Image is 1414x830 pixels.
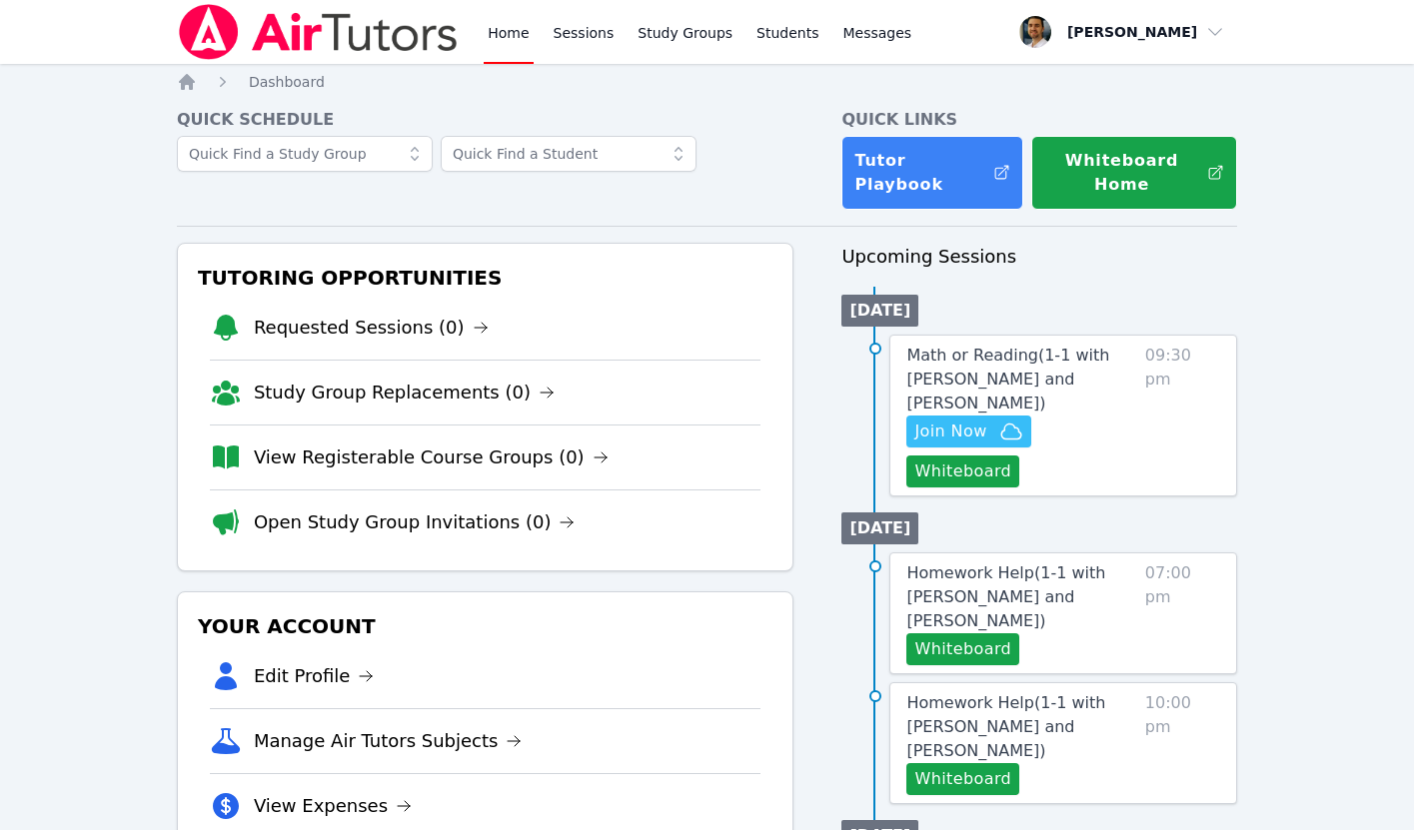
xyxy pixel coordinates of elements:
h4: Quick Schedule [177,108,794,132]
button: Join Now [906,415,1030,447]
h3: Your Account [194,608,777,644]
h4: Quick Links [841,108,1237,132]
button: Whiteboard [906,633,1019,665]
a: Edit Profile [254,662,375,690]
span: Homework Help ( 1-1 with [PERSON_NAME] and [PERSON_NAME] ) [906,563,1105,630]
input: Quick Find a Student [441,136,697,172]
a: Homework Help(1-1 with [PERSON_NAME] and [PERSON_NAME]) [906,691,1136,763]
li: [DATE] [841,295,918,327]
span: Homework Help ( 1-1 with [PERSON_NAME] and [PERSON_NAME] ) [906,693,1105,760]
button: Whiteboard [906,763,1019,795]
span: 07:00 pm [1145,561,1220,665]
a: Math or Reading(1-1 with [PERSON_NAME] and [PERSON_NAME]) [906,344,1136,415]
span: Messages [843,23,912,43]
a: View Expenses [254,792,412,820]
button: Whiteboard Home [1031,136,1237,210]
span: Join Now [914,419,986,443]
span: 09:30 pm [1145,344,1220,487]
a: Open Study Group Invitations (0) [254,508,576,536]
a: Manage Air Tutors Subjects [254,727,523,755]
a: Requested Sessions (0) [254,314,489,342]
button: Whiteboard [906,455,1019,487]
a: Study Group Replacements (0) [254,379,555,407]
a: Dashboard [249,72,325,92]
li: [DATE] [841,512,918,544]
nav: Breadcrumb [177,72,1237,92]
a: Homework Help(1-1 with [PERSON_NAME] and [PERSON_NAME]) [906,561,1136,633]
h3: Tutoring Opportunities [194,260,777,296]
a: Tutor Playbook [841,136,1023,210]
span: Math or Reading ( 1-1 with [PERSON_NAME] and [PERSON_NAME] ) [906,346,1109,413]
span: Dashboard [249,74,325,90]
input: Quick Find a Study Group [177,136,433,172]
a: View Registerable Course Groups (0) [254,443,609,471]
img: Air Tutors [177,4,460,60]
h3: Upcoming Sessions [841,243,1237,271]
span: 10:00 pm [1145,691,1220,795]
